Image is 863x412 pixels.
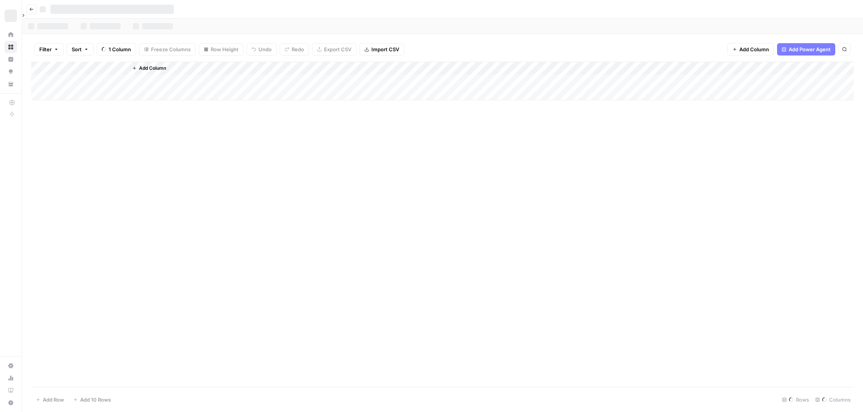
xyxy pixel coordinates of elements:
[739,45,769,53] span: Add Column
[359,43,404,55] button: Import CSV
[139,65,166,72] span: Add Column
[72,45,82,53] span: Sort
[97,43,136,55] button: 1 Column
[39,45,52,53] span: Filter
[247,43,277,55] button: Undo
[109,45,131,53] span: 1 Column
[5,29,17,41] a: Home
[5,360,17,372] a: Settings
[371,45,399,53] span: Import CSV
[259,45,272,53] span: Undo
[789,45,831,53] span: Add Power Agent
[727,43,774,55] button: Add Column
[280,43,309,55] button: Redo
[31,394,69,406] button: Add Row
[312,43,356,55] button: Export CSV
[5,66,17,78] a: Opportunities
[5,372,17,384] a: Usage
[5,384,17,397] a: Learning Hub
[5,78,17,90] a: Your Data
[34,43,64,55] button: Filter
[324,45,351,53] span: Export CSV
[777,43,835,55] button: Add Power Agent
[129,63,169,73] button: Add Column
[779,394,812,406] div: Rows
[812,394,854,406] div: Columns
[292,45,304,53] span: Redo
[211,45,238,53] span: Row Height
[5,53,17,66] a: Insights
[69,394,116,406] button: Add 10 Rows
[67,43,94,55] button: Sort
[139,43,196,55] button: Freeze Columns
[43,396,64,404] span: Add Row
[5,41,17,53] a: Browse
[80,396,111,404] span: Add 10 Rows
[5,397,17,409] button: Help + Support
[151,45,191,53] span: Freeze Columns
[199,43,243,55] button: Row Height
